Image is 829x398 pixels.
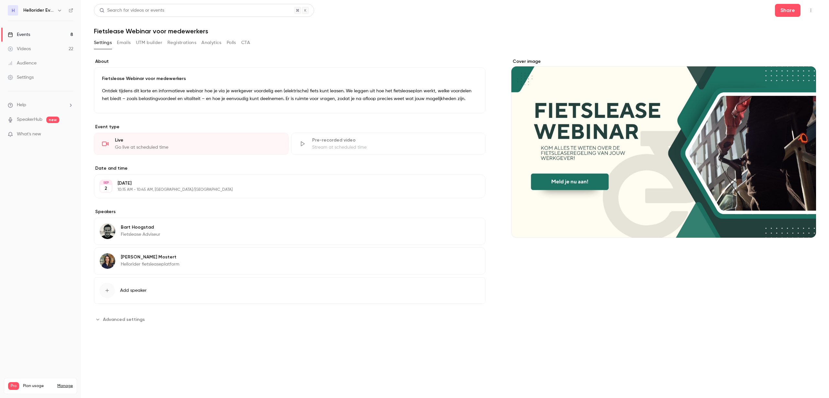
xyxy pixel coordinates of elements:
[94,133,289,155] div: LiveGo live at scheduled time
[312,137,478,143] div: Pre-recorded video
[121,231,160,238] p: Fietslease Adviseur
[57,383,73,389] a: Manage
[17,116,42,123] a: SpeakerHub
[8,31,30,38] div: Events
[94,247,485,275] div: Heleen Mostert[PERSON_NAME] MostertHellorider fietsleaseplatform
[511,58,816,238] section: Cover image
[102,87,477,103] p: Ontdek tijdens dit korte en informatieve webinar hoe je via je werkgever voordelig een (elektrisc...
[100,253,115,269] img: Heleen Mostert
[167,38,196,48] button: Registrations
[17,131,41,138] span: What's new
[511,58,816,65] label: Cover image
[8,60,37,66] div: Audience
[103,316,145,323] span: Advanced settings
[94,314,149,324] button: Advanced settings
[94,209,485,215] label: Speakers
[100,223,115,239] img: Bart Hoogstad
[227,38,236,48] button: Polls
[775,4,801,17] button: Share
[102,75,477,82] p: Fietslease Webinar voor medewerkers
[99,7,164,14] div: Search for videos or events
[105,185,107,192] p: 2
[23,7,54,14] h6: Hellorider Events
[115,137,280,143] div: Live
[23,383,53,389] span: Plan usage
[8,382,19,390] span: Pro
[17,102,26,108] span: Help
[94,218,485,245] div: Bart HoogstadBart HoogstadFietslease Adviseur
[94,124,485,130] p: Event type
[241,38,250,48] button: CTA
[120,287,147,294] span: Add speaker
[118,180,451,187] p: [DATE]
[291,133,486,155] div: Pre-recorded videoStream at scheduled time
[201,38,221,48] button: Analytics
[8,74,34,81] div: Settings
[121,261,179,267] p: Hellorider fietsleaseplatform
[312,144,478,151] div: Stream at scheduled time
[100,180,112,185] div: SEP
[121,224,160,231] p: Bart Hoogstad
[8,102,73,108] li: help-dropdown-opener
[46,117,59,123] span: new
[136,38,162,48] button: UTM builder
[121,254,179,260] p: [PERSON_NAME] Mostert
[94,38,112,48] button: Settings
[8,46,31,52] div: Videos
[94,314,485,324] section: Advanced settings
[118,187,451,192] p: 10:15 AM - 10:45 AM, [GEOGRAPHIC_DATA]/[GEOGRAPHIC_DATA]
[94,27,816,35] h1: Fietslease Webinar voor medewerkers
[94,277,485,304] button: Add speaker
[94,58,485,65] label: About
[117,38,131,48] button: Emails
[115,144,280,151] div: Go live at scheduled time
[12,7,15,14] span: H
[94,165,485,172] label: Date and time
